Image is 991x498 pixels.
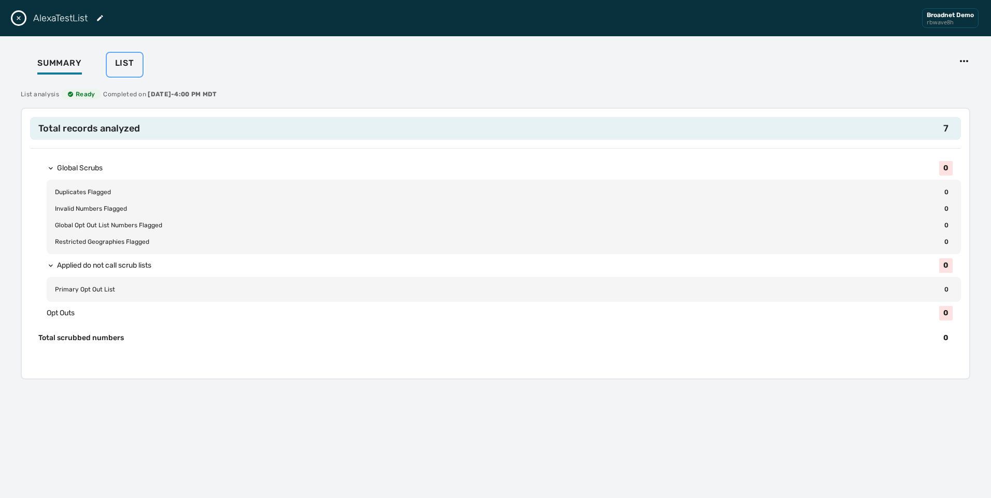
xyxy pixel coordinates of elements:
[940,221,953,229] span: 0
[940,188,953,196] span: 0
[939,161,953,175] span: 0
[940,285,953,294] span: 0
[47,254,961,277] button: 0
[939,121,953,136] span: 7
[103,90,217,98] span: Completed on
[939,258,953,273] span: 0
[940,204,953,213] span: 0
[939,333,953,343] span: 0
[940,238,953,246] span: 0
[927,11,974,19] div: Broadnet Demo
[47,157,961,180] button: 0
[927,19,974,25] div: rbwave8h
[148,91,217,98] span: [DATE] - 4:00 PM MDT
[939,306,953,320] span: 0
